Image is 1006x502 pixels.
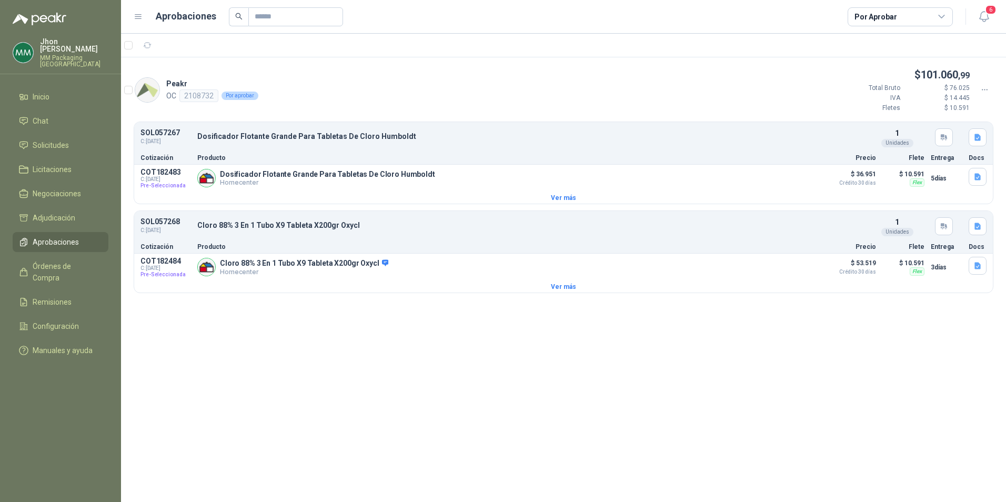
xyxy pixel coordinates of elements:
[33,345,93,356] span: Manuales y ayuda
[958,71,970,81] span: ,99
[823,168,876,186] p: $ 36.951
[179,89,218,102] div: 2108732
[156,9,216,24] h1: Aprobaciones
[140,244,191,250] p: Cotización
[33,212,75,224] span: Adjudicación
[13,208,108,228] a: Adjudicación
[882,168,924,180] p: $ 10.591
[974,7,993,26] button: 6
[882,257,924,269] p: $ 10.591
[33,260,98,284] span: Órdenes de Compra
[13,13,66,25] img: Logo peakr
[907,83,970,93] p: $ 76.025
[134,281,993,293] button: Ver más
[33,236,79,248] span: Aprobaciones
[910,267,924,276] div: Flex
[166,78,261,89] p: Peakr
[197,222,360,229] p: Cloro 88% 3 En 1 Tubo X9 Tableta X200gr Oxycl
[140,176,191,183] span: C: [DATE]
[140,168,191,176] p: COT182483
[140,226,180,235] span: C: [DATE]
[33,296,72,308] span: Remisiones
[220,268,388,276] p: Homecenter
[882,244,924,250] p: Flete
[140,257,191,265] p: COT182484
[13,43,33,63] img: Company Logo
[931,172,962,185] p: 5 días
[197,155,817,161] p: Producto
[931,261,962,274] p: 3 días
[33,164,72,175] span: Licitaciones
[13,159,108,179] a: Licitaciones
[931,155,962,161] p: Entrega
[881,228,913,236] div: Unidades
[33,188,81,199] span: Negociaciones
[140,218,180,226] p: SOL057268
[837,93,900,103] p: IVA
[13,256,108,288] a: Órdenes de Compra
[931,244,962,250] p: Entrega
[837,67,970,83] p: $
[823,244,876,250] p: Precio
[969,244,987,250] p: Docs
[198,258,215,276] img: Company Logo
[166,90,176,102] p: OC
[220,178,435,186] p: Homecenter
[220,170,435,178] p: Dosificador Flotante Grande Para Tabletas De Cloro Humboldt
[140,129,180,137] p: SOL057267
[823,257,876,275] p: $ 53.519
[197,133,416,140] p: Dosificador Flotante Grande Para Tabletas De Cloro Humboldt
[13,232,108,252] a: Aprobaciones
[140,155,191,161] p: Cotización
[823,269,876,275] span: Crédito 30 días
[198,169,215,187] img: Company Logo
[13,111,108,131] a: Chat
[823,180,876,186] span: Crédito 30 días
[40,38,108,53] p: Jhon [PERSON_NAME]
[907,93,970,103] p: $ 14.445
[134,192,993,204] button: Ver más
[140,265,191,272] span: C: [DATE]
[985,5,997,15] span: 6
[921,68,970,81] span: 101.060
[13,340,108,360] a: Manuales y ayuda
[13,87,108,107] a: Inicio
[837,103,900,113] p: Fletes
[40,55,108,67] p: MM Packaging [GEOGRAPHIC_DATA]
[220,259,388,268] p: Cloro 88% 3 En 1 Tubo X9 Tableta X200gr Oxycl
[235,13,243,20] span: search
[222,92,258,100] div: Por aprobar
[13,292,108,312] a: Remisiones
[33,115,48,127] span: Chat
[854,11,897,23] div: Por Aprobar
[140,272,191,278] span: Pre-Seleccionada
[33,139,69,151] span: Solicitudes
[881,139,913,147] div: Unidades
[907,103,970,113] p: $ 10.591
[895,216,899,228] p: 1
[13,135,108,155] a: Solicitudes
[13,184,108,204] a: Negociaciones
[13,316,108,336] a: Configuración
[197,244,817,250] p: Producto
[910,178,924,187] div: Flex
[33,91,49,103] span: Inicio
[882,155,924,161] p: Flete
[837,83,900,93] p: Total Bruto
[140,183,191,189] span: Pre-Seleccionada
[823,155,876,161] p: Precio
[140,137,180,146] span: C: [DATE]
[33,320,79,332] span: Configuración
[895,127,899,139] p: 1
[135,78,159,102] img: Company Logo
[969,155,987,161] p: Docs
